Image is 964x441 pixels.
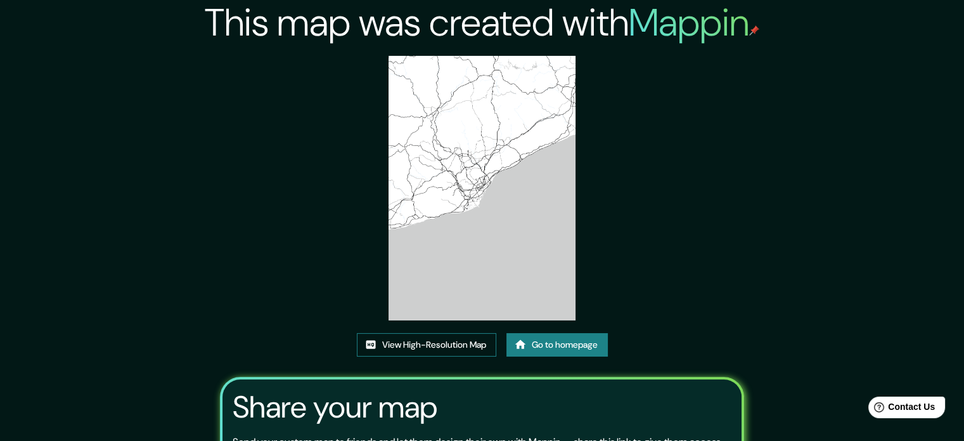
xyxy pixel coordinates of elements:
a: Go to homepage [506,333,608,357]
iframe: Help widget launcher [851,392,950,427]
h3: Share your map [233,390,437,425]
a: View High-Resolution Map [357,333,496,357]
img: mappin-pin [749,25,759,36]
img: created-map [389,56,575,320]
